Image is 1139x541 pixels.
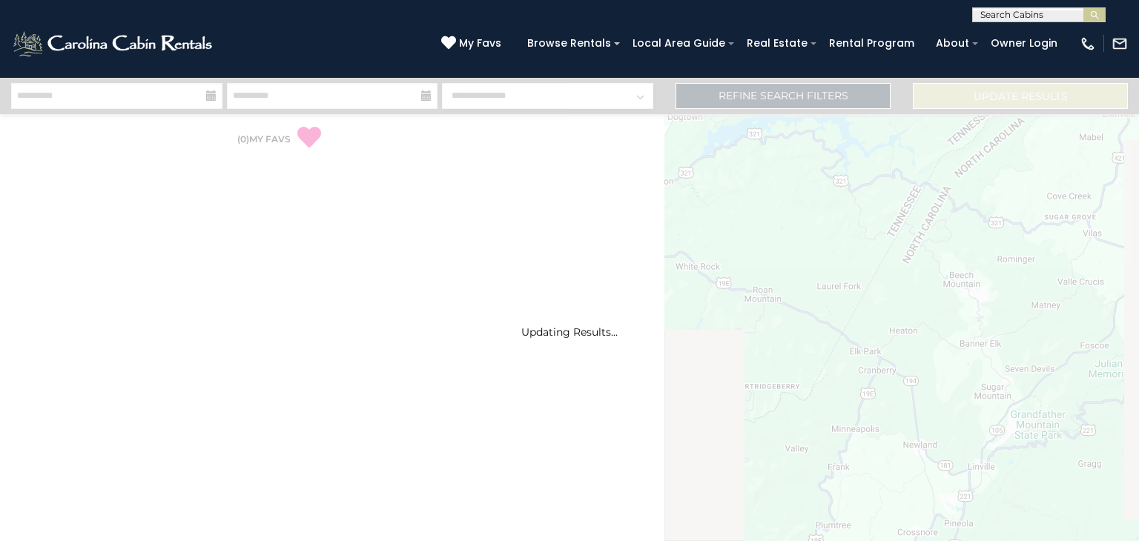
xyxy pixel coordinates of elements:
[11,29,217,59] img: White-1-2.png
[441,36,505,52] a: My Favs
[1112,36,1128,52] img: mail-regular-white.png
[822,32,922,55] a: Rental Program
[625,32,733,55] a: Local Area Guide
[983,32,1065,55] a: Owner Login
[459,36,501,51] span: My Favs
[520,32,618,55] a: Browse Rentals
[1080,36,1096,52] img: phone-regular-white.png
[739,32,815,55] a: Real Estate
[928,32,977,55] a: About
